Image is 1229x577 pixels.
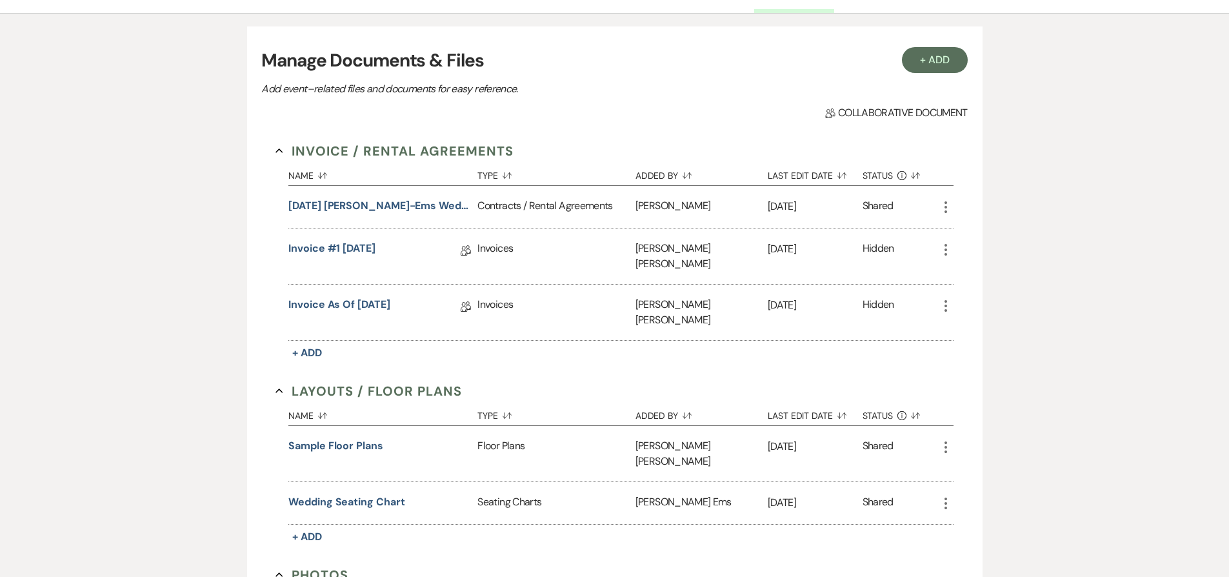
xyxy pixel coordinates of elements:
[288,297,390,317] a: Invoice as of [DATE]
[477,482,635,524] div: Seating Charts
[288,344,326,362] button: + Add
[275,141,514,161] button: Invoice / Rental Agreements
[288,401,477,425] button: Name
[863,438,894,469] div: Shared
[288,528,326,546] button: + Add
[863,494,894,512] div: Shared
[635,426,768,481] div: [PERSON_NAME] [PERSON_NAME]
[768,198,863,215] p: [DATE]
[477,285,635,340] div: Invoices
[768,438,863,455] p: [DATE]
[863,297,894,328] div: Hidden
[288,494,405,510] button: Wedding Seating Chart
[292,346,322,359] span: + Add
[292,530,322,543] span: + Add
[635,401,768,425] button: Added By
[635,228,768,284] div: [PERSON_NAME] [PERSON_NAME]
[825,105,967,121] span: Collaborative document
[635,161,768,185] button: Added By
[261,47,967,74] h3: Manage Documents & Files
[477,401,635,425] button: Type
[863,401,938,425] button: Status
[902,47,968,73] button: + Add
[863,161,938,185] button: Status
[477,228,635,284] div: Invoices
[635,285,768,340] div: [PERSON_NAME] [PERSON_NAME]
[863,241,894,272] div: Hidden
[288,198,472,214] button: [DATE] [PERSON_NAME]-Ems Wedding Contract
[288,241,375,261] a: Invoice #1 [DATE]
[275,381,462,401] button: Layouts / Floor Plans
[635,482,768,524] div: [PERSON_NAME] Ems
[477,186,635,228] div: Contracts / Rental Agreements
[863,411,894,420] span: Status
[768,494,863,511] p: [DATE]
[768,161,863,185] button: Last Edit Date
[768,241,863,258] p: [DATE]
[863,171,894,180] span: Status
[768,401,863,425] button: Last Edit Date
[863,198,894,216] div: Shared
[288,438,383,454] button: Sample Floor Plans
[635,186,768,228] div: [PERSON_NAME]
[477,426,635,481] div: Floor Plans
[261,81,713,97] p: Add event–related files and documents for easy reference.
[288,161,477,185] button: Name
[477,161,635,185] button: Type
[768,297,863,314] p: [DATE]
